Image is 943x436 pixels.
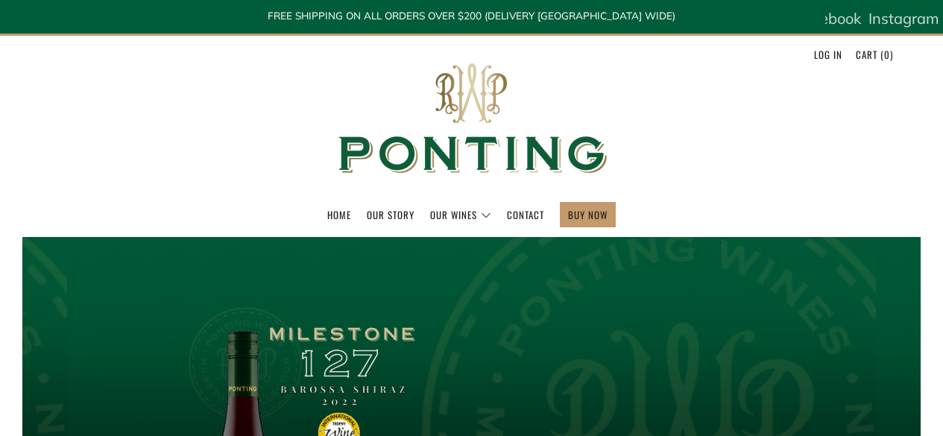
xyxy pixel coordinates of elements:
[430,203,491,227] a: Our Wines
[367,203,414,227] a: Our Story
[568,203,608,227] a: BUY NOW
[795,9,861,28] span: Facebook
[327,203,351,227] a: Home
[323,36,621,202] img: Ponting Wines
[507,203,544,227] a: Contact
[868,9,939,28] span: Instagram
[795,4,861,34] a: Facebook
[856,42,893,66] a: Cart (0)
[868,4,939,34] a: Instagram
[814,42,842,66] a: Log in
[884,47,890,62] span: 0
